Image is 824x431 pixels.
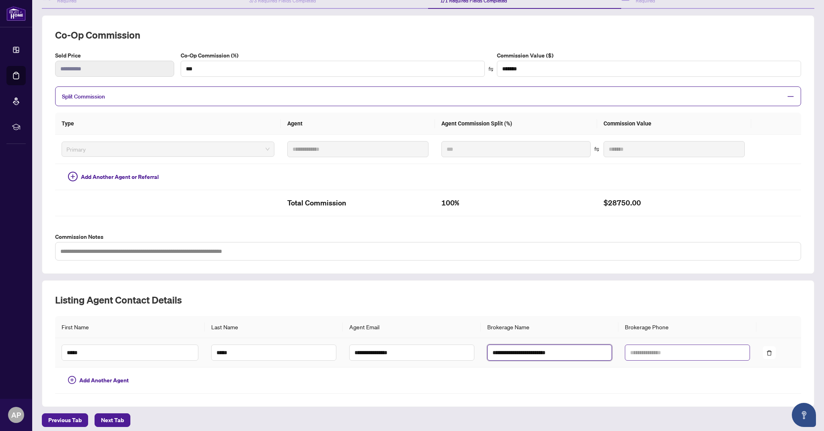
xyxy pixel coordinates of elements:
button: Previous Tab [42,413,88,427]
h2: Co-op Commission [55,29,801,41]
h2: Listing Agent Contact Details [55,293,801,306]
span: Add Another Agent or Referral [81,172,159,181]
button: Add Another Agent or Referral [62,170,165,183]
span: Previous Tab [48,414,82,427]
span: Add Another Agent [79,376,129,385]
th: Agent Email [343,316,481,338]
button: Open asap [792,403,816,427]
span: Next Tab [101,414,124,427]
th: Agent Commission Split (%) [435,113,597,135]
th: Brokerage Name [481,316,619,338]
button: Add Another Agent [62,374,135,387]
span: Split Commission [62,93,105,100]
span: minus [787,93,794,100]
th: Brokerage Phone [618,316,756,338]
span: delete [766,350,772,356]
span: plus-circle [68,376,76,384]
span: AP [11,409,21,421]
span: swap [488,66,494,72]
h2: Total Commission [287,197,428,209]
span: plus-circle [68,172,78,181]
h2: $28750.00 [604,197,745,209]
label: Commission Notes [55,232,801,241]
span: swap [594,146,599,152]
h2: 100% [441,197,591,209]
button: Next Tab [95,413,130,427]
div: Split Commission [55,86,801,106]
th: Commission Value [597,113,751,135]
th: Last Name [205,316,343,338]
label: Co-Op Commission (%) [181,51,485,60]
span: Primary [66,143,270,155]
label: Commission Value ($) [497,51,801,60]
label: Sold Price [55,51,174,60]
th: First Name [55,316,205,338]
th: Type [55,113,281,135]
img: logo [6,6,26,21]
th: Agent [281,113,435,135]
